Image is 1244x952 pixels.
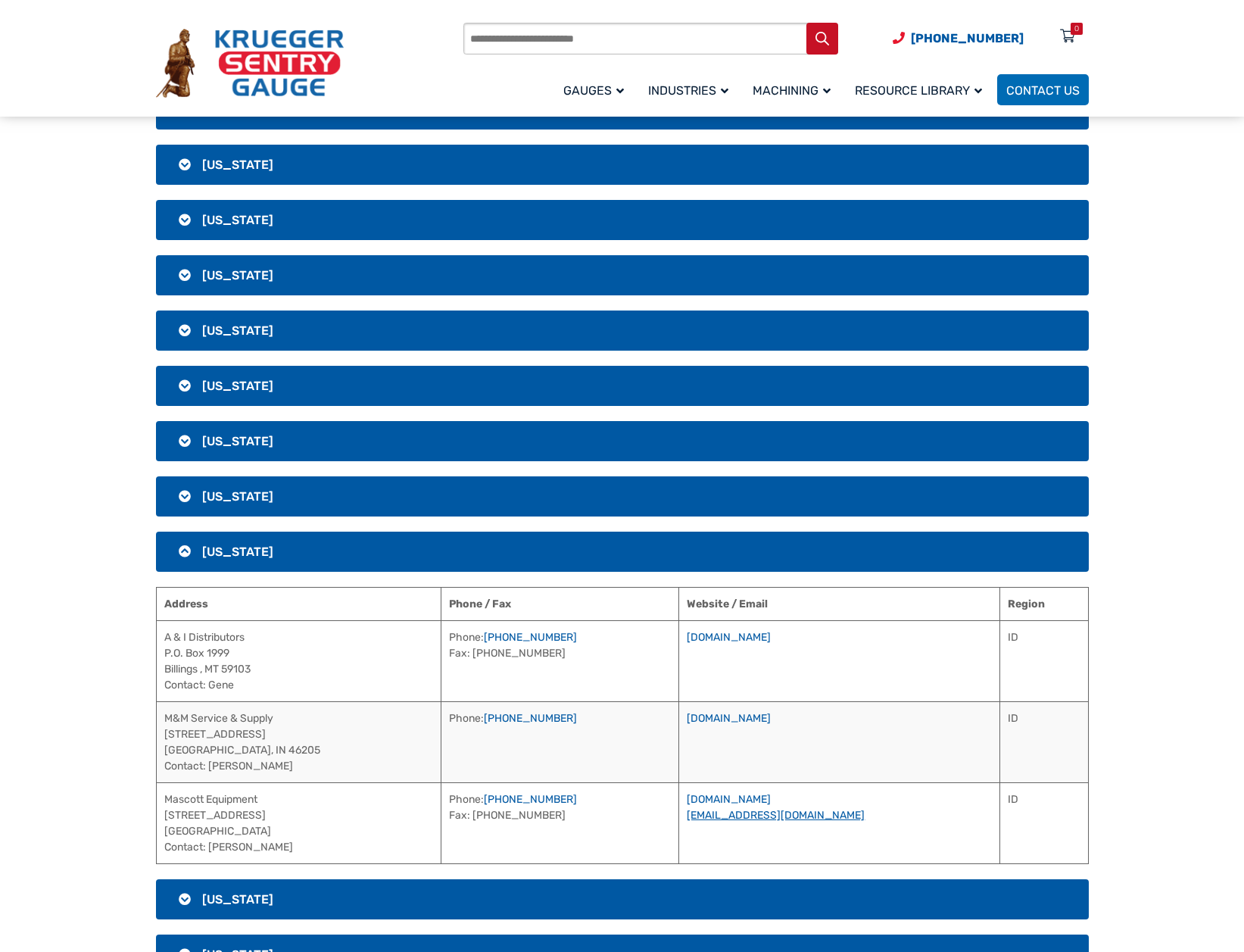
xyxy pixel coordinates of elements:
[202,323,273,338] span: [US_STATE]
[441,620,679,701] td: Phone: Fax: [PHONE_NUMBER]
[202,379,273,393] span: [US_STATE]
[202,158,273,172] span: [US_STATE]
[554,72,639,108] a: Gauges
[202,545,273,559] span: [US_STATE]
[202,434,273,448] span: [US_STATE]
[997,74,1089,105] a: Contact Us
[687,793,771,806] a: [DOMAIN_NAME]
[156,29,344,98] img: Krueger Sentry Gauge
[441,701,679,782] td: Phone:
[648,83,728,98] span: Industries
[1000,587,1088,620] th: Region
[156,782,441,863] td: Mascott Equipment [STREET_ADDRESS] [GEOGRAPHIC_DATA] Contact: [PERSON_NAME]
[893,29,1024,48] a: Phone Number (920) 434-8860
[1006,83,1080,98] span: Contact Us
[679,587,1000,620] th: Website / Email
[156,587,441,620] th: Address
[639,72,744,108] a: Industries
[1000,620,1088,701] td: ID
[156,620,441,701] td: A & I Distributors P.O. Box 1999 Billings , MT 59103 Contact: Gene
[687,712,771,725] a: [DOMAIN_NAME]
[484,793,577,806] a: [PHONE_NUMBER]
[744,72,846,108] a: Machining
[441,782,679,863] td: Phone: Fax: [PHONE_NUMBER]
[202,268,273,282] span: [US_STATE]
[855,83,982,98] span: Resource Library
[687,809,865,822] a: [EMAIL_ADDRESS][DOMAIN_NAME]
[484,712,577,725] a: [PHONE_NUMBER]
[563,83,624,98] span: Gauges
[441,587,679,620] th: Phone / Fax
[202,213,273,227] span: [US_STATE]
[687,631,771,644] a: [DOMAIN_NAME]
[753,83,831,98] span: Machining
[911,31,1024,45] span: [PHONE_NUMBER]
[156,701,441,782] td: M&M Service & Supply [STREET_ADDRESS] [GEOGRAPHIC_DATA], IN 46205 Contact: [PERSON_NAME]
[484,631,577,644] a: [PHONE_NUMBER]
[202,892,273,907] span: [US_STATE]
[846,72,997,108] a: Resource Library
[1000,701,1088,782] td: ID
[1000,782,1088,863] td: ID
[202,489,273,504] span: [US_STATE]
[1074,23,1079,35] div: 0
